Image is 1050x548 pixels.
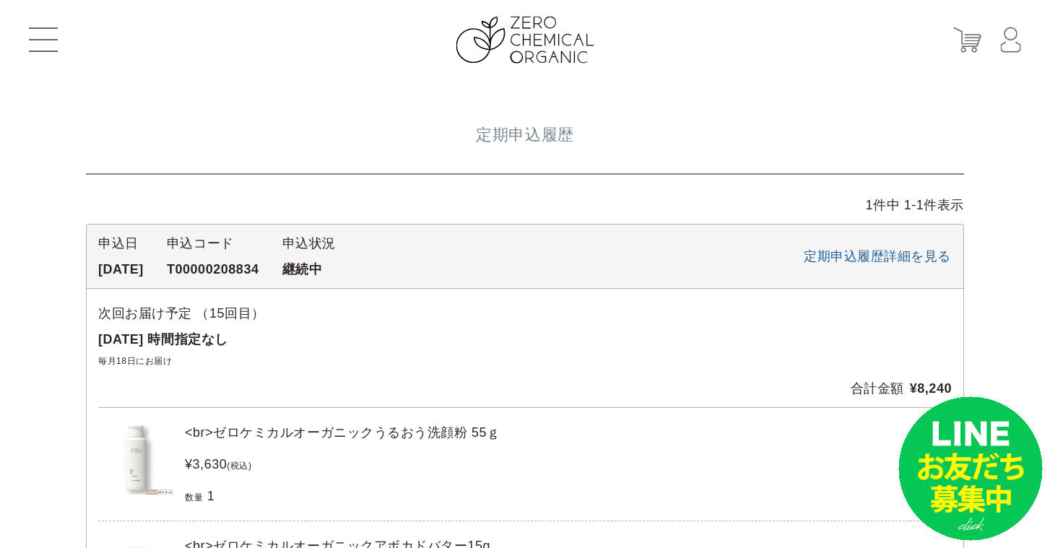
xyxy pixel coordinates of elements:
[804,249,951,264] span: 定期申込履歴詳細を見る
[282,262,323,277] span: 継続中
[86,97,964,175] h1: 定期申込履歴
[803,243,952,270] a: 定期申込履歴詳細を見る
[898,396,1043,541] img: small_line.png
[456,17,594,64] img: ZERO CHEMICAL ORGANIC
[185,451,193,477] span: ¥
[866,198,901,212] span: 1
[196,306,264,321] span: 15回目
[147,332,227,347] span: 時間指定なし
[953,27,981,53] img: カート
[910,375,918,401] span: ¥
[207,489,215,503] span: 1
[98,262,144,277] time: [DATE]
[98,306,192,321] span: 次回お届け予定
[911,198,916,212] span: -
[185,425,500,440] span: <br>ゼロケミカルオーガニックうるおう洗顔粉 55ｇ
[98,356,172,366] span: 毎月18日にお届け
[167,236,234,251] span: 申込コード
[917,375,952,401] span: 8,240
[167,262,259,277] span: T00000208834
[185,492,203,503] span: 数量
[873,198,900,212] span: 件中
[851,381,904,396] span: 合計金額
[98,332,144,347] time: [DATE]
[98,236,139,251] span: 申込日
[230,461,248,471] span: 税込
[282,236,336,251] span: 申込状況
[924,198,964,212] span: 件表示
[185,419,940,445] a: <br>ゼロケミカルオーガニックうるおう洗顔粉 55ｇ
[1000,27,1021,53] img: マイページ
[904,198,964,212] span: 1 1
[193,451,227,477] span: 3,630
